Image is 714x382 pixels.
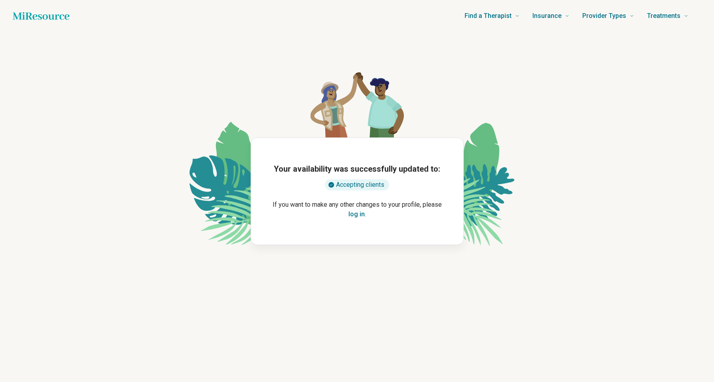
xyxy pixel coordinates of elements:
[13,8,69,24] a: Home page
[274,163,440,174] h1: Your availability was successfully updated to:
[264,200,451,219] p: If you want to make any other changes to your profile, please .
[325,179,389,190] div: Accepting clients
[532,10,562,22] span: Insurance
[582,10,626,22] span: Provider Types
[348,210,365,219] button: log in
[465,10,512,22] span: Find a Therapist
[647,10,680,22] span: Treatments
